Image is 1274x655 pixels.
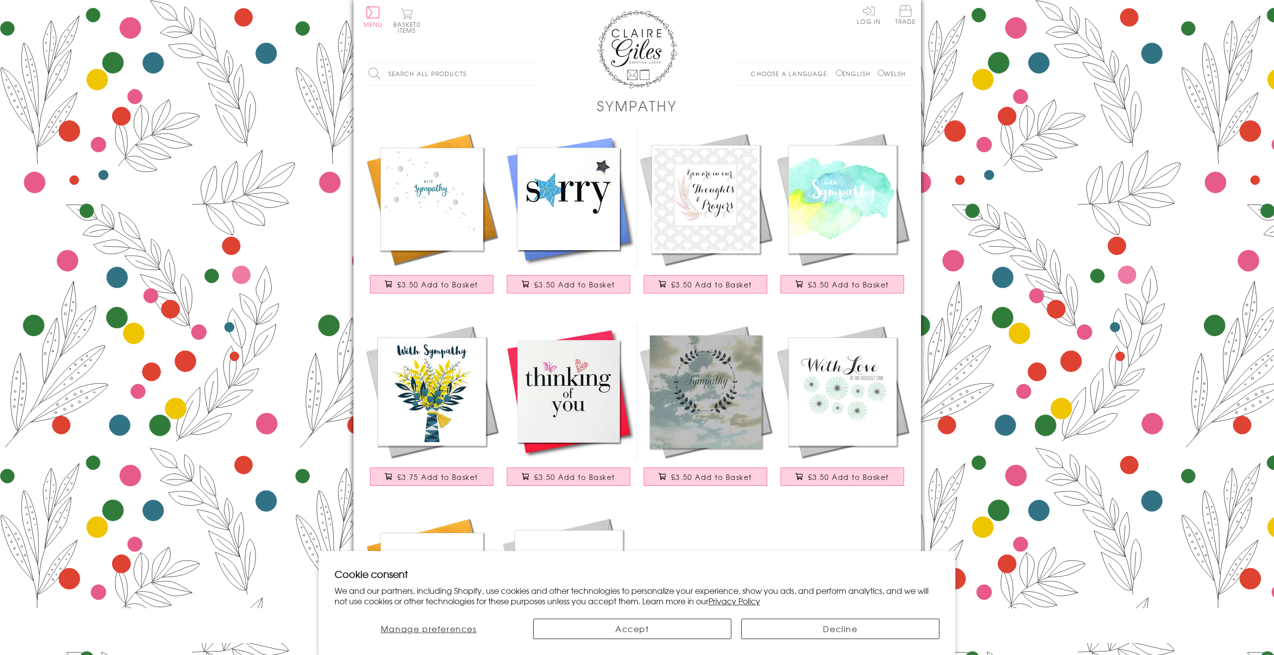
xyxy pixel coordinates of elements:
[644,468,767,486] button: £3.50 Add to Basket
[363,516,500,653] img: Sympathy, Sorry, Thinking of you Card, Flowers, Sorry
[597,10,677,89] img: Claire Giles Greetings Cards
[533,619,731,639] button: Accept
[335,619,523,639] button: Manage preferences
[363,131,500,303] a: Sympathy Card, Sorry, Thinking of you, Embellished with pompoms £3.50 Add to Basket
[363,20,383,29] span: Menu
[500,323,637,496] a: Sympathy, Sorry, Thinking of you Card, Heart, fabric butterfly Embellished £3.50 Add to Basket
[774,131,911,303] a: Sympathy, Sorry, Thinking of you Card, Watercolour, With Sympathy £3.50 Add to Basket
[895,5,916,24] span: Trade
[500,131,637,303] a: Sympathy, Sorry, Thinking of you Card, Blue Star, Embellished with a padded star £3.50 Add to Basket
[335,585,940,606] p: We and our partners, including Shopify, use cookies and other technologies to personalize your ex...
[637,131,774,268] img: Sympathy, Sorry, Thinking of you Card, Fern Flowers, Thoughts & Prayers
[398,20,421,35] span: 0 items
[671,472,752,482] span: £3.50 Add to Basket
[774,131,911,268] img: Sympathy, Sorry, Thinking of you Card, Watercolour, With Sympathy
[500,516,637,653] img: Sympathy Card, Sorry Thinking of you, White Flowers fabric butterfly Embellished
[781,468,904,486] button: £3.50 Add to Basket
[637,323,774,496] a: Sympathy Card, Sorry, Thinking of you, Sky & Clouds, Embossed and Foiled text £3.50 Add to Basket
[397,472,478,482] span: £3.75 Add to Basket
[363,323,500,496] a: Sympathy Card, Flowers, Embellished with a colourful tassel £3.75 Add to Basket
[878,69,906,78] label: Welsh
[895,5,916,26] a: Trade
[774,323,911,460] img: Sympathy, Sorry, Thinking of you Card, Flowers, With Love
[644,275,767,293] button: £3.50 Add to Basket
[671,280,752,289] span: £3.50 Add to Basket
[393,8,421,33] button: Basket0 items
[363,63,538,85] input: Search all products
[878,70,884,76] input: Welsh
[637,323,774,460] img: Sympathy Card, Sorry, Thinking of you, Sky & Clouds, Embossed and Foiled text
[836,69,875,78] label: English
[774,323,911,496] a: Sympathy, Sorry, Thinking of you Card, Flowers, With Love £3.50 Add to Basket
[741,619,939,639] button: Decline
[781,275,904,293] button: £3.50 Add to Basket
[708,595,760,607] a: Privacy Policy
[637,131,774,303] a: Sympathy, Sorry, Thinking of you Card, Fern Flowers, Thoughts & Prayers £3.50 Add to Basket
[335,567,940,581] h2: Cookie consent
[507,275,630,293] button: £3.50 Add to Basket
[751,69,834,78] p: Choose a language:
[808,280,889,289] span: £3.50 Add to Basket
[500,323,637,460] img: Sympathy, Sorry, Thinking of you Card, Heart, fabric butterfly Embellished
[528,63,538,85] input: Search
[370,275,493,293] button: £3.50 Add to Basket
[500,131,637,268] img: Sympathy, Sorry, Thinking of you Card, Blue Star, Embellished with a padded star
[507,468,630,486] button: £3.50 Add to Basket
[597,95,677,116] h1: Sympathy
[397,280,478,289] span: £3.50 Add to Basket
[363,323,500,460] img: Sympathy Card, Flowers, Embellished with a colourful tassel
[857,5,881,24] a: Log In
[370,468,493,486] button: £3.75 Add to Basket
[363,6,383,27] button: Menu
[808,472,889,482] span: £3.50 Add to Basket
[363,131,500,268] img: Sympathy Card, Sorry, Thinking of you, Embellished with pompoms
[381,623,477,635] span: Manage preferences
[836,70,842,76] input: English
[534,280,615,289] span: £3.50 Add to Basket
[534,472,615,482] span: £3.50 Add to Basket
